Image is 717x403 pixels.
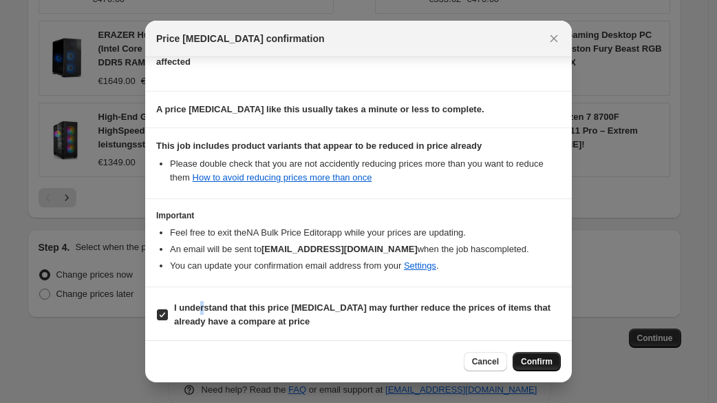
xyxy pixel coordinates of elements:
[156,104,484,114] b: A price [MEDICAL_DATA] like this usually takes a minute or less to complete.
[156,141,482,151] b: This job includes product variants that appear to be reduced in price already
[170,242,561,256] li: An email will be sent to when the job has completed .
[544,29,564,48] button: Close
[156,32,325,45] span: Price [MEDICAL_DATA] confirmation
[170,259,561,273] li: You can update your confirmation email address from your .
[156,210,561,221] h3: Important
[464,352,507,371] button: Cancel
[193,172,372,183] a: How to avoid reducing prices more than once
[404,260,436,271] a: Settings
[170,226,561,240] li: Feel free to exit the NA Bulk Price Editor app while your prices are updating.
[513,352,561,371] button: Confirm
[170,157,561,185] li: Please double check that you are not accidently reducing prices more than you want to reduce them
[261,244,418,254] b: [EMAIL_ADDRESS][DOMAIN_NAME]
[521,356,553,367] span: Confirm
[174,302,550,327] b: I understand that this price [MEDICAL_DATA] may further reduce the prices of items that already h...
[472,356,499,367] span: Cancel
